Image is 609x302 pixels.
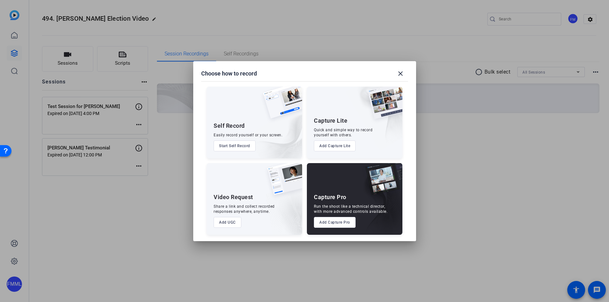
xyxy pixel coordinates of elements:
[201,70,257,77] h1: Choose how to record
[247,100,302,158] img: embarkstudio-self-record.png
[214,122,245,130] div: Self Record
[355,171,402,235] img: embarkstudio-capture-pro.png
[397,70,404,77] mat-icon: close
[314,217,356,228] button: Add Capture Pro
[214,133,282,138] div: Easily record yourself or your screen.
[314,117,347,125] div: Capture Lite
[265,183,302,235] img: embarkstudio-ugc-content.png
[214,140,256,151] button: Start Self Record
[263,163,302,202] img: ugc-content.png
[363,87,402,126] img: capture-lite.png
[314,193,346,201] div: Capture Pro
[314,140,356,151] button: Add Capture Lite
[214,204,275,214] div: Share a link and collect recorded responses anywhere, anytime.
[258,87,302,125] img: self-record.png
[314,127,372,138] div: Quick and simple way to record yourself with others.
[345,87,402,150] img: embarkstudio-capture-lite.png
[214,193,253,201] div: Video Request
[214,217,241,228] button: Add UGC
[360,163,402,202] img: capture-pro.png
[314,204,387,214] div: Run the shoot like a technical director, with more advanced controls available.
